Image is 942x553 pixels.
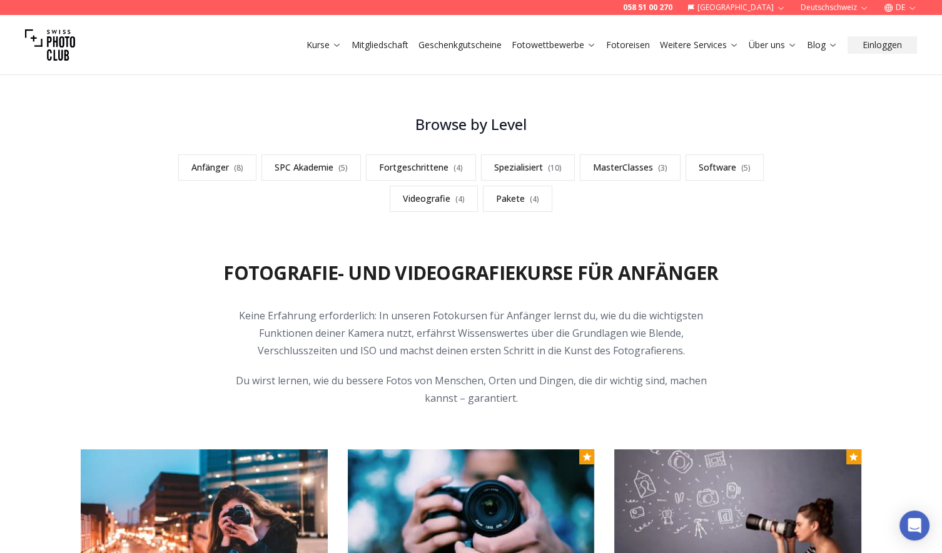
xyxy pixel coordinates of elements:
a: Kurse [306,39,342,51]
button: Kurse [301,36,347,54]
span: ( 5 ) [741,162,751,173]
button: Über uns [744,36,802,54]
a: Videografie(4) [390,186,478,212]
span: ( 8 ) [234,162,243,173]
h2: Fotografie- und Videografiekurse für Anfänger [223,262,718,284]
span: ( 4 ) [453,162,463,173]
a: SPC Akademie(5) [261,154,361,181]
a: Pakete(4) [483,186,552,212]
a: MasterClasses(3) [580,154,681,181]
a: Weitere Services [660,39,739,51]
span: ( 4 ) [530,194,539,204]
button: Mitgliedschaft [347,36,413,54]
a: Geschenkgutscheine [418,39,502,51]
button: Fotowettbewerbe [507,36,601,54]
a: Blog [807,39,838,51]
a: Mitgliedschaft [352,39,408,51]
button: Weitere Services [655,36,744,54]
button: Einloggen [848,36,917,54]
span: ( 3 ) [658,162,667,173]
span: ( 5 ) [338,162,348,173]
p: Keine Erfahrung erforderlich: In unseren Fotokursen für Anfänger lernst du, wie du die wichtigste... [231,307,711,359]
h3: Browse by Level [161,114,781,134]
span: ( 10 ) [548,162,562,173]
p: Du wirst lernen, wie du bessere Fotos von Menschen, Orten und Dingen, die dir wichtig sind, mache... [231,372,711,407]
button: Fotoreisen [601,36,655,54]
button: Blog [802,36,843,54]
a: Fotowettbewerbe [512,39,596,51]
a: Fotoreisen [606,39,650,51]
a: Über uns [749,39,797,51]
button: Geschenkgutscheine [413,36,507,54]
a: Anfänger(8) [178,154,256,181]
a: 058 51 00 270 [623,2,672,12]
a: Spezialisiert(10) [481,154,575,181]
div: Open Intercom Messenger [899,511,929,541]
a: Fortgeschrittene(4) [366,154,476,181]
a: Software(5) [686,154,764,181]
span: ( 4 ) [455,194,465,204]
img: Swiss photo club [25,20,75,70]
